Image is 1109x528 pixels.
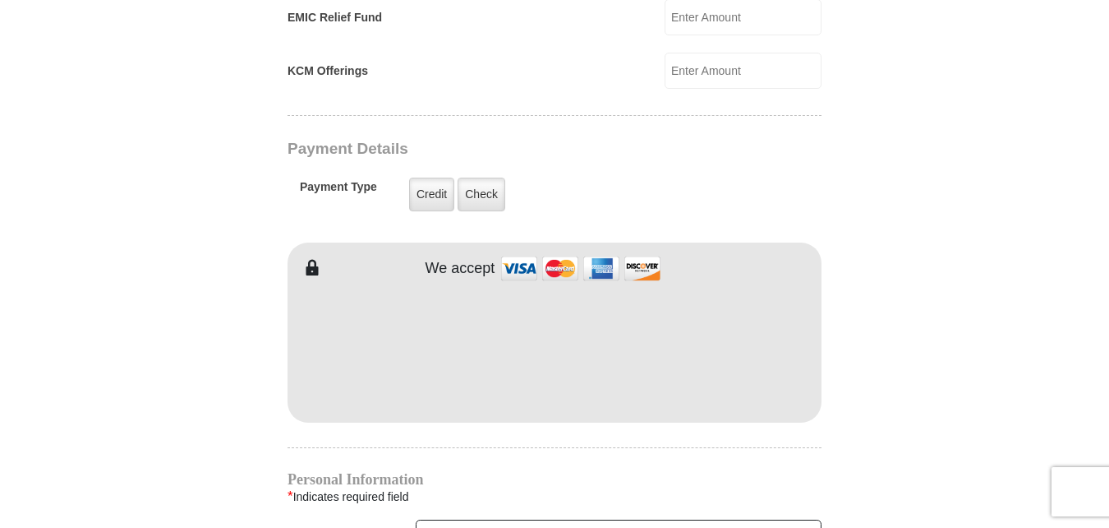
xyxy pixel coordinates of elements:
div: Indicates required field [288,486,821,507]
h4: We accept [426,260,495,278]
h5: Payment Type [300,180,377,202]
label: EMIC Relief Fund [288,9,382,26]
label: KCM Offerings [288,63,368,80]
label: Credit [409,178,454,211]
img: credit cards accepted [499,251,663,286]
input: Enter Amount [665,53,821,89]
h3: Payment Details [288,140,706,159]
h4: Personal Information [288,473,821,486]
label: Check [458,178,505,211]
